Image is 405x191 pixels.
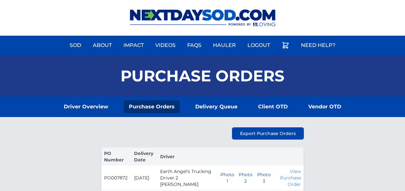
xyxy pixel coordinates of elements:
a: Need Help? [297,38,339,53]
h1: Purchase Orders [121,68,284,84]
th: PO Number [101,148,131,166]
a: View Purchase Order [280,168,301,187]
a: Impact [120,38,148,53]
span: Export Purchase Orders [240,130,296,137]
a: Export Purchase Orders [232,127,304,140]
a: Purchase Orders [124,100,180,113]
a: FAQs [183,38,205,53]
th: Driver [158,148,218,166]
a: Sod [66,38,85,53]
a: PO007872 [104,175,128,181]
a: Logout [244,38,274,53]
button: Photo 3 [257,171,271,184]
button: Photo 1 [220,171,234,184]
td: [DATE] [131,166,158,190]
a: Videos [151,38,179,53]
td: Earth Angel's Trucking Driver 2 [PERSON_NAME] [158,166,218,190]
a: Client OTD [253,100,293,113]
a: Hauler [209,38,240,53]
a: Vendor OTD [303,100,346,113]
button: Photo 2 [238,171,253,184]
a: Delivery Queue [190,100,243,113]
th: Delivery Date [131,148,158,166]
a: About [89,38,116,53]
a: Driver Overview [59,100,113,113]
